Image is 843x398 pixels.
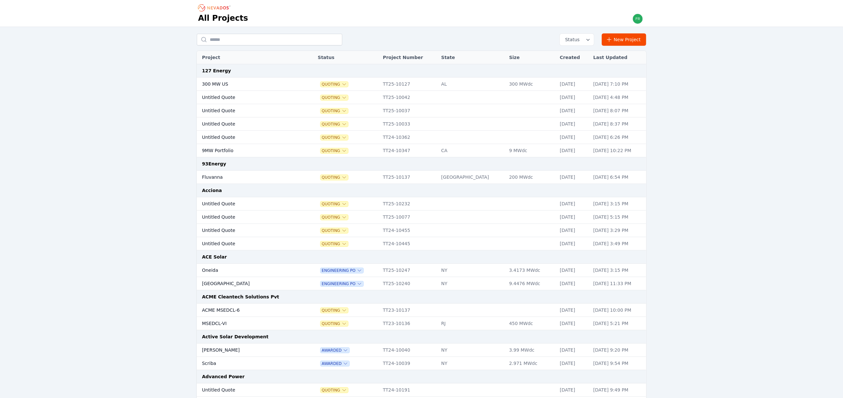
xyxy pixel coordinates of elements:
td: 450 MWdc [506,317,557,330]
td: NY [438,264,506,277]
td: Acciona [197,184,646,197]
button: Quoting [321,308,348,313]
td: 9 MWdc [506,144,557,157]
button: Quoting [321,148,348,153]
td: [DATE] [557,237,590,250]
td: 3.99 MWdc [506,344,557,357]
tr: Untitled QuoteQuotingTT25-10033[DATE][DATE] 8:37 PM [197,117,646,131]
th: Status [315,51,380,64]
tr: [GEOGRAPHIC_DATA]Engineering POTT25-10240NY9.4476 MWdc[DATE][DATE] 11:33 PM [197,277,646,290]
td: TT25-10247 [380,264,438,277]
td: [DATE] [557,344,590,357]
td: [DATE] [557,264,590,277]
span: Engineering PO [321,268,363,273]
td: TT25-10127 [380,78,438,91]
td: [DATE] [557,383,590,397]
td: RJ [438,317,506,330]
nav: Breadcrumb [198,3,233,13]
button: Quoting [321,82,348,87]
button: Quoting [321,108,348,114]
th: Project [197,51,298,64]
td: 300 MW US [197,78,298,91]
button: Quoting [321,215,348,220]
button: Quoting [321,241,348,247]
td: 9MW Portfolio [197,144,298,157]
td: NY [438,344,506,357]
tr: ACME MSEDCL-6QuotingTT23-10137[DATE][DATE] 10:00 PM [197,304,646,317]
td: ACME MSEDCL-6 [197,304,298,317]
td: [DATE] [557,171,590,184]
button: Quoting [321,95,348,100]
button: Status [560,34,594,45]
td: TT24-10445 [380,237,438,250]
button: Quoting [321,321,348,326]
td: [DATE] 8:37 PM [590,117,646,131]
button: Awarded [321,348,349,353]
td: [DATE] [557,144,590,157]
td: [DATE] 4:48 PM [590,91,646,104]
tr: Untitled QuoteQuotingTT25-10077[DATE][DATE] 5:15 PM [197,211,646,224]
td: Untitled Quote [197,237,298,250]
td: Oneida [197,264,298,277]
td: 3.4173 MWdc [506,264,557,277]
td: [DATE] 8:07 PM [590,104,646,117]
button: Quoting [321,175,348,180]
td: [DATE] [557,317,590,330]
td: [DATE] [557,357,590,370]
td: [PERSON_NAME] [197,344,298,357]
td: TT24-10347 [380,144,438,157]
span: Quoting [321,388,348,393]
td: [DATE] [557,91,590,104]
th: State [438,51,506,64]
td: [DATE] [557,78,590,91]
td: [DATE] 6:26 PM [590,131,646,144]
span: Quoting [321,135,348,140]
td: [DATE] 3:15 PM [590,264,646,277]
td: [DATE] 9:20 PM [590,344,646,357]
tr: OneidaEngineering POTT25-10247NY3.4173 MWdc[DATE][DATE] 3:15 PM [197,264,646,277]
th: Size [506,51,557,64]
button: Quoting [321,228,348,233]
td: TT25-10037 [380,104,438,117]
tr: Untitled QuoteQuotingTT24-10191[DATE][DATE] 9:49 PM [197,383,646,397]
tr: Untitled QuoteQuotingTT25-10232[DATE][DATE] 3:15 PM [197,197,646,211]
td: [DATE] 3:49 PM [590,237,646,250]
td: 9.4476 MWdc [506,277,557,290]
button: Awarded [321,361,349,366]
tr: ScribaAwardedTT24-10039NY2.971 MWdc[DATE][DATE] 9:54 PM [197,357,646,370]
td: TT25-10232 [380,197,438,211]
td: TT25-10042 [380,91,438,104]
img: frida.manzo@nevados.solar [633,14,643,24]
td: [DATE] 10:00 PM [590,304,646,317]
td: Untitled Quote [197,197,298,211]
td: [DATE] [557,104,590,117]
td: AL [438,78,506,91]
h1: All Projects [198,13,248,23]
td: Untitled Quote [197,131,298,144]
td: [DATE] [557,224,590,237]
button: Quoting [321,201,348,207]
th: Created [557,51,590,64]
td: [DATE] [557,304,590,317]
td: [DATE] [557,211,590,224]
a: New Project [602,33,646,46]
td: CA [438,144,506,157]
td: 93Energy [197,157,646,171]
td: [DATE] 3:15 PM [590,197,646,211]
button: Quoting [321,122,348,127]
td: ACE Solar [197,250,646,264]
td: [GEOGRAPHIC_DATA] [197,277,298,290]
td: 300 MWdc [506,78,557,91]
td: [GEOGRAPHIC_DATA] [438,171,506,184]
td: TT23-10136 [380,317,438,330]
td: [DATE] 9:54 PM [590,357,646,370]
